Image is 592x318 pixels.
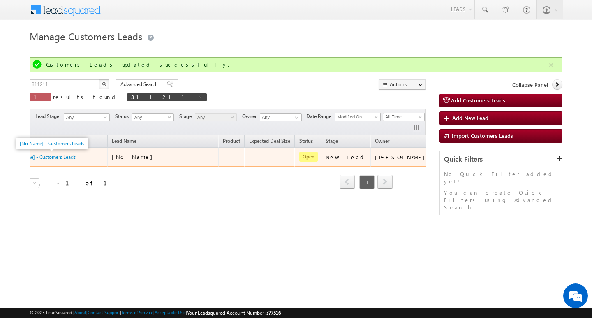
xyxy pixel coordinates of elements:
[195,114,234,121] span: Any
[291,114,301,122] a: Show All Items
[135,4,155,24] div: Minimize live chat window
[379,79,426,90] button: Actions
[306,113,335,120] span: Date Range
[512,81,548,88] span: Collapse Panel
[121,310,153,315] a: Terms of Service
[242,113,260,120] span: Owner
[155,310,186,315] a: Acceptable Use
[444,189,559,211] p: You can create Quick Filters using Advanced Search.
[260,113,302,121] input: Type to Search
[195,113,237,121] a: Any
[37,178,117,188] div: 1 - 1 of 1
[88,310,120,315] a: Contact Support
[131,93,194,100] span: 811211
[295,137,317,147] a: Status
[11,154,76,160] a: [No Name] - Customers Leads
[115,113,132,120] span: Status
[326,138,338,144] span: Stage
[223,138,240,144] span: Product
[35,113,62,120] span: Lead Stage
[249,138,290,144] span: Expected Deal Size
[43,43,138,54] div: Chat with us now
[452,114,488,121] span: Add New Lead
[299,152,318,162] span: Open
[64,114,107,121] span: Any
[340,176,355,189] a: prev
[335,113,378,121] span: Modified On
[11,76,150,246] textarea: Type your message and hit 'Enter'
[30,30,142,43] span: Manage Customers Leads
[451,97,505,104] span: Add Customers Leads
[440,151,563,167] div: Quick Filters
[268,310,281,316] span: 77516
[326,153,367,161] div: New Lead
[383,113,425,121] a: All Time
[64,113,110,121] a: Any
[375,153,429,161] div: [PERSON_NAME]
[383,113,422,121] span: All Time
[335,113,381,121] a: Modified On
[46,61,548,68] div: Customers Leads updated successfully.
[187,310,281,316] span: Your Leadsquared Account Number is
[245,137,294,147] a: Expected Deal Size
[14,43,35,54] img: d_60004797649_company_0_60004797649
[179,113,195,120] span: Stage
[30,309,281,317] span: © 2025 LeadSquared | | | | |
[321,137,342,147] a: Stage
[120,81,160,88] span: Advanced Search
[53,93,118,100] span: results found
[112,253,149,265] em: Start Chat
[112,153,157,160] span: [No Name]
[359,175,375,189] span: 1
[444,170,559,185] p: No Quick Filter added yet!
[377,176,393,189] a: next
[74,310,86,315] a: About
[452,132,513,139] span: Import Customers Leads
[132,113,174,121] a: Any
[20,140,84,146] a: [No Name] - Customers Leads
[132,114,171,121] span: Any
[102,82,106,86] img: Search
[375,138,389,144] span: Owner
[34,93,47,100] span: 1
[108,137,141,147] span: Lead Name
